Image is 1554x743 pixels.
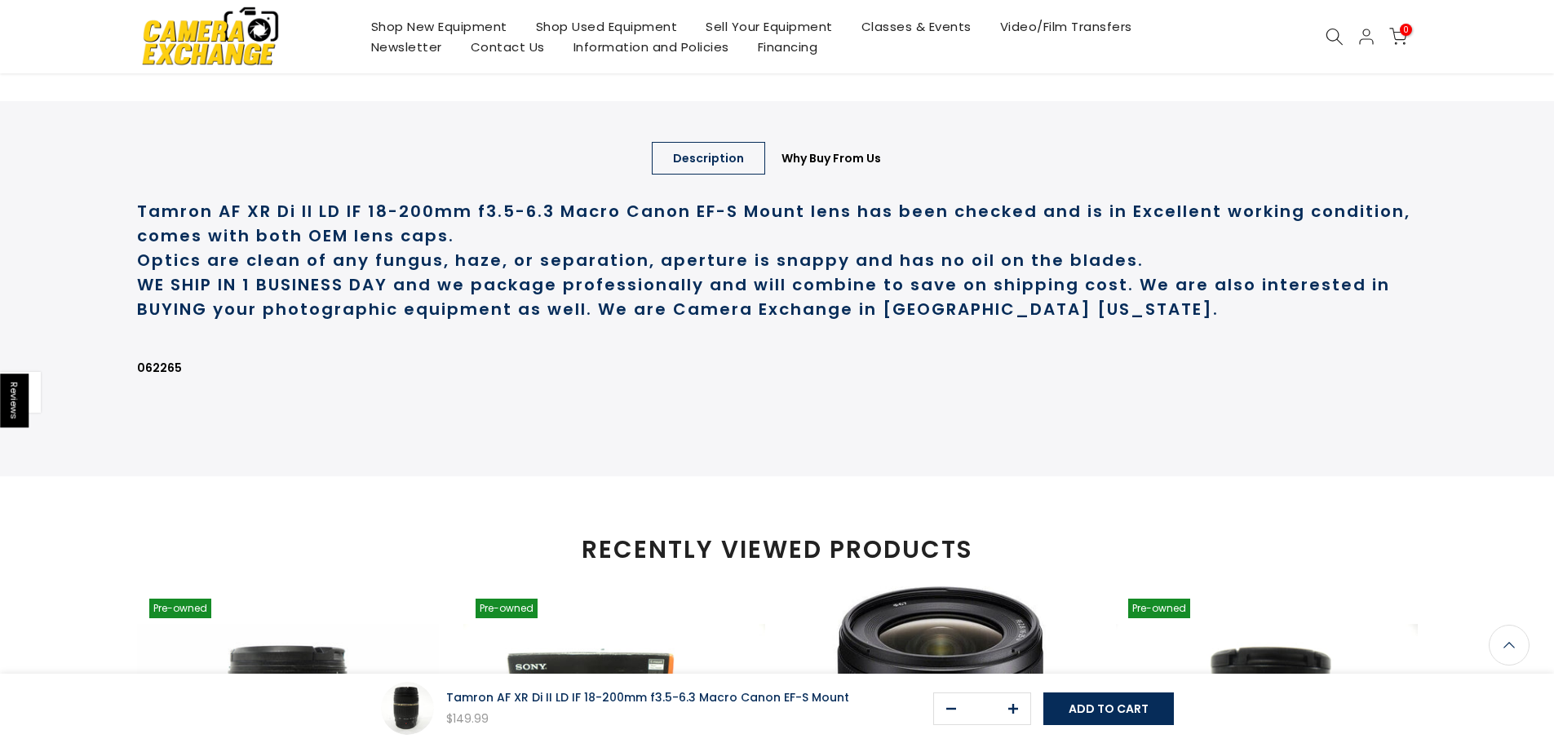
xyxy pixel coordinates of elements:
[381,682,434,735] img: Tamron AF XR Di II LD IF 18-200mm f3.5-6.3 Macro Canon EF-S Mount
[521,16,692,37] a: Shop Used Equipment
[356,16,521,37] a: Shop New Equipment
[446,709,849,729] div: $149.99
[1389,28,1407,46] a: 0
[137,360,182,376] strong: 062265
[985,16,1146,37] a: Video/Film Transfers
[652,142,765,175] a: Description
[1043,692,1174,725] button: Add to cart
[743,37,832,57] a: Financing
[692,16,848,37] a: Sell Your Equipment
[356,37,456,57] a: Newsletter
[847,16,985,37] a: Classes & Events
[559,37,743,57] a: Information and Policies
[137,273,1390,321] strong: WE SHIP IN 1 BUSINESS DAY and we package professionally and will combine to save on shipping cost...
[456,37,559,57] a: Contact Us
[137,249,1144,272] strong: Optics are clean of any fungus, haze, or separation, aperture is snappy and has no oil on the bla...
[137,200,1410,247] strong: Tamron AF XR Di II LD IF 18-200mm f3.5-6.3 Macro Canon EF-S Mount lens has been checked and is in...
[1069,701,1149,717] span: Add to cart
[1489,625,1530,666] a: Back to the top
[582,537,973,562] span: RECENTLY VIEWED PRODUCTS
[1400,24,1412,36] span: 0
[760,142,902,175] a: Why Buy From Us
[446,688,849,708] div: Tamron AF XR Di II LD IF 18-200mm f3.5-6.3 Macro Canon EF-S Mount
